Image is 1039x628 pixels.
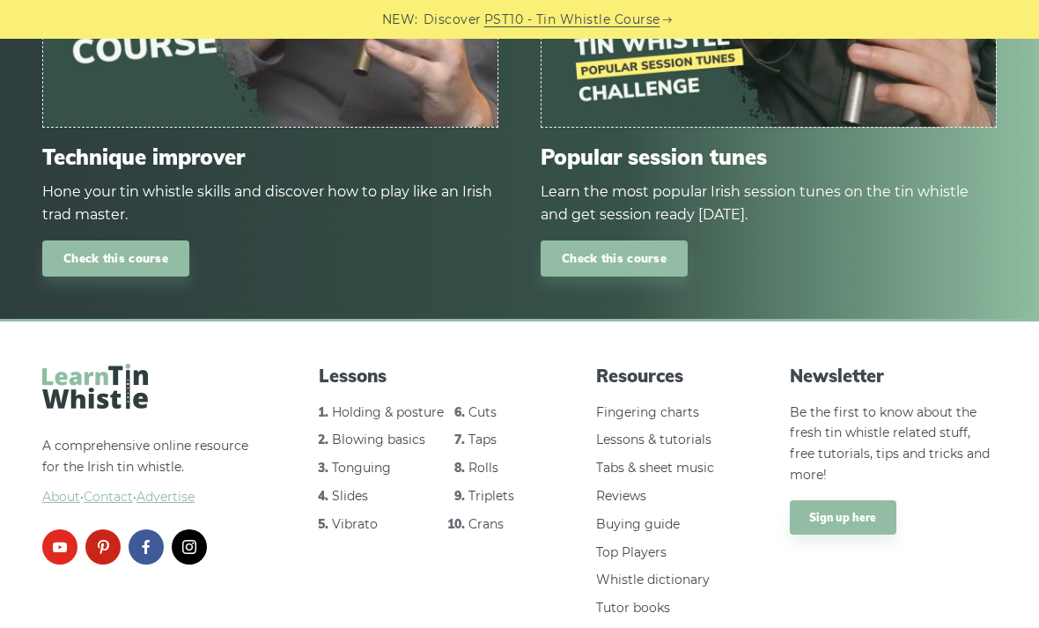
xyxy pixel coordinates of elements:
[541,181,997,226] div: Learn the most popular Irish session tunes on the tin whistle and get session ready [DATE].
[541,144,997,170] span: Popular session tunes
[596,432,711,447] a: Lessons & tutorials
[42,181,498,226] div: Hone your tin whistle skills and discover how to play like an Irish trad master.
[136,489,195,505] span: Advertise
[596,364,720,388] span: Resources
[172,529,207,565] a: instagram
[596,572,710,587] a: Whistle dictionary
[319,364,526,388] span: Lessons
[382,10,418,30] span: NEW:
[332,516,378,532] a: Vibrato
[596,460,714,476] a: Tabs & sheet music
[84,489,133,505] span: Contact
[42,489,80,505] a: About
[42,240,189,277] a: Check this course
[42,487,249,508] span: ·
[596,544,667,560] a: Top Players
[424,10,482,30] span: Discover
[129,529,164,565] a: facebook
[596,404,699,420] a: Fingering charts
[596,516,680,532] a: Buying guide
[42,436,249,507] p: A comprehensive online resource for the Irish tin whistle.
[84,489,195,505] a: Contact·Advertise
[468,404,497,420] a: Cuts
[332,432,425,447] a: Blowing basics
[484,10,660,30] a: PST10 - Tin Whistle Course
[596,488,646,504] a: Reviews
[596,600,670,616] a: Tutor books
[468,488,514,504] a: Triplets
[85,529,121,565] a: pinterest
[468,460,498,476] a: Rolls
[42,364,148,409] img: LearnTinWhistle.com
[332,488,368,504] a: Slides
[790,500,896,536] a: Sign up here
[790,364,997,388] span: Newsletter
[332,460,391,476] a: Tonguing
[42,529,77,565] a: youtube
[332,404,444,420] a: Holding & posture
[468,516,504,532] a: Crans
[790,403,997,486] p: Be the first to know about the fresh tin whistle related stuff, free tutorials, tips and tricks a...
[468,432,497,447] a: Taps
[42,144,498,170] span: Technique improver
[541,240,688,277] a: Check this course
